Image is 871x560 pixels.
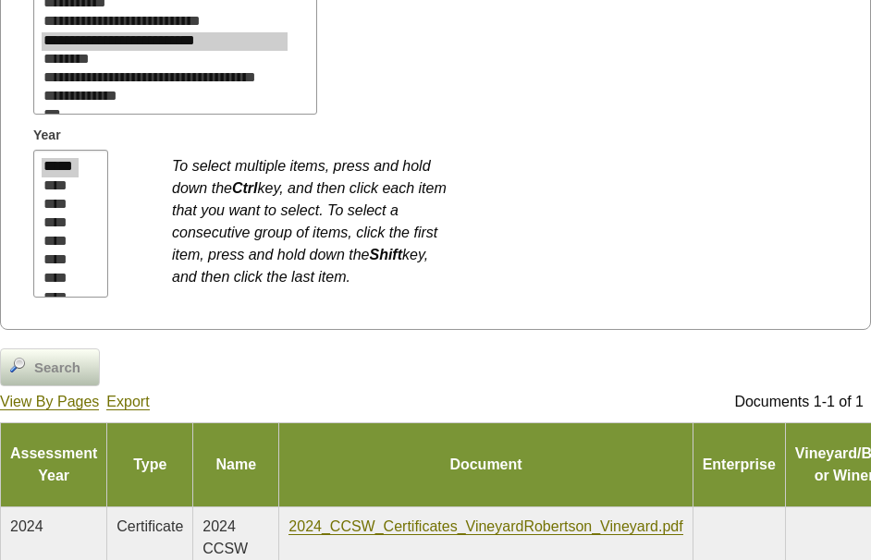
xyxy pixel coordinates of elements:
b: Ctrl [232,180,258,196]
td: Enterprise [693,422,785,506]
span: Documents 1-1 of 1 [734,394,864,409]
td: Type [107,422,193,506]
img: magnifier.png [10,358,25,372]
b: Shift [369,247,402,262]
td: Document [279,422,693,506]
span: Search [25,358,90,379]
a: 2024_CCSW_Certificates_VineyardRobertson_Vineyard.pdf [288,518,682,535]
span: 2024 [10,518,43,534]
a: Export [106,394,149,410]
td: Name [193,422,279,506]
td: Assessment Year [1,422,107,506]
span: Certificate [117,518,183,534]
div: To select multiple items, press and hold down the key, and then click each item that you want to ... [172,146,449,288]
span: Year [33,126,61,145]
